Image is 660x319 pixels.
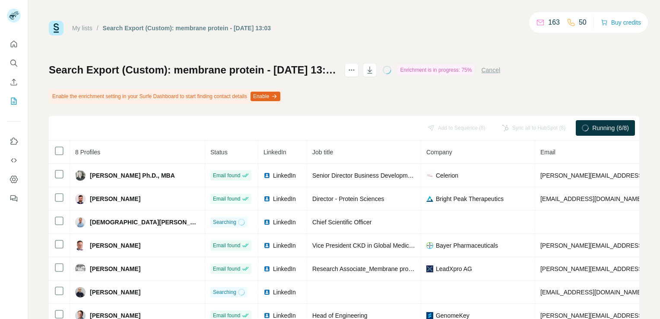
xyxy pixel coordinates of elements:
span: [EMAIL_ADDRESS][DOMAIN_NAME] [540,195,643,202]
span: LinkedIn [273,265,296,273]
span: Company [426,149,452,156]
span: Email found [213,242,240,249]
img: company-logo [426,172,433,179]
img: company-logo [426,195,433,202]
span: Vice President CKD in Global Medical Affairs [312,242,432,249]
span: 8 Profiles [75,149,100,156]
img: LinkedIn logo [263,172,270,179]
span: Email [540,149,555,156]
img: Avatar [75,194,86,204]
button: actions [345,63,359,77]
span: LinkedIn [273,171,296,180]
span: [DEMOGRAPHIC_DATA][PERSON_NAME] [90,218,200,226]
button: Cancel [481,66,500,74]
li: / [97,24,98,32]
span: LinkedIn [263,149,286,156]
span: [EMAIL_ADDRESS][DOMAIN_NAME] [540,289,643,296]
img: LinkedIn logo [263,265,270,272]
span: LinkedIn [273,195,296,203]
p: 50 [579,17,587,28]
div: Search Export (Custom): membrane protein - [DATE] 13:03 [103,24,271,32]
a: My lists [72,25,92,32]
img: Avatar [75,264,86,274]
img: LinkedIn logo [263,219,270,226]
div: Enable the enrichment setting in your Surfe Dashboard to start finding contact details [49,89,282,104]
button: Feedback [7,191,21,206]
span: Searching [213,288,236,296]
button: Use Surfe API [7,153,21,168]
button: Enrich CSV [7,74,21,90]
span: Bright Peak Therapeutics [436,195,504,203]
span: Director - Protein Sciences [312,195,384,202]
span: Senior Director Business Development - Global Early Clinical Development Solutions [312,172,539,179]
button: Search [7,55,21,71]
div: Enrichment is in progress: 75% [397,65,474,75]
button: My lists [7,93,21,109]
span: LinkedIn [273,241,296,250]
button: Quick start [7,36,21,52]
span: Research Associate_Membrane protein purification [312,265,449,272]
img: LinkedIn logo [263,289,270,296]
img: company-logo [426,312,433,319]
img: LinkedIn logo [263,195,270,202]
span: Status [210,149,228,156]
button: Use Surfe on LinkedIn [7,134,21,149]
button: Enable [251,92,280,101]
span: Chief Scientific Officer [312,219,371,226]
img: LinkedIn logo [263,312,270,319]
h1: Search Export (Custom): membrane protein - [DATE] 13:03 [49,63,337,77]
span: [PERSON_NAME] [90,241,140,250]
span: LinkedIn [273,288,296,297]
span: Searching [213,218,236,226]
p: 163 [548,17,560,28]
span: Running (6/8) [592,124,629,132]
span: Head of Engineering [312,312,368,319]
img: Avatar [75,240,86,251]
img: company-logo [426,265,433,272]
span: Celerion [436,171,458,180]
img: LinkedIn logo [263,242,270,249]
img: Avatar [75,287,86,297]
span: Email found [213,172,240,179]
span: LeadXpro AG [436,265,472,273]
img: Avatar [75,217,86,227]
span: Job title [312,149,333,156]
span: [PERSON_NAME] [90,288,140,297]
img: company-logo [426,242,433,249]
span: [PERSON_NAME] Ph.D., MBA [90,171,175,180]
span: Bayer Pharmaceuticals [436,241,498,250]
span: Email found [213,265,240,273]
span: [PERSON_NAME] [90,195,140,203]
button: Dashboard [7,172,21,187]
span: [PERSON_NAME] [90,265,140,273]
img: Surfe Logo [49,21,63,35]
img: Avatar [75,170,86,181]
button: Buy credits [601,16,641,29]
span: LinkedIn [273,218,296,226]
span: Email found [213,195,240,203]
